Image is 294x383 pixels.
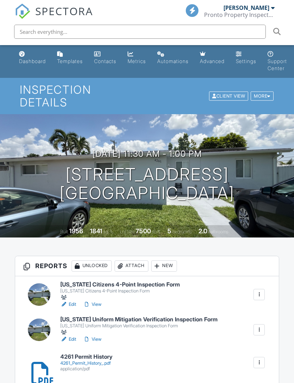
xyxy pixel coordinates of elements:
[92,149,202,159] h3: [DATE] 11:30 am - 1:00 pm
[154,48,191,68] a: Automations (Basic)
[120,229,135,234] span: Lot Size
[197,48,227,68] a: Advanced
[60,366,112,372] div: application/pdf
[60,354,112,372] a: 4261 Permit History 4261_Permit_History_.pdf application/pdf
[54,48,86,68] a: Templates
[204,11,275,18] div: Pronto Property Inspectors
[128,58,146,64] div: Metrics
[233,48,259,68] a: Settings
[15,10,93,24] a: SPECTORA
[151,260,177,272] div: New
[94,58,116,64] div: Contacts
[60,336,76,343] a: Edit
[200,58,225,64] div: Advanced
[20,84,274,108] h1: Inspection Details
[60,282,180,288] h6: [US_STATE] Citizens 4-Point Inspection Form
[60,282,180,301] a: [US_STATE] Citizens 4-Point Inspection Form [US_STATE] Citizens 4-Point Inspection Form
[60,316,218,336] a: [US_STATE] Uniform Mitigation Verification Inspection Form [US_STATE] Uniform Mitigation Verifica...
[14,25,266,39] input: Search everything...
[60,360,112,366] div: 4261_Permit_History_.pdf
[83,301,102,308] a: View
[265,48,290,75] a: Support Center
[60,316,218,323] h6: [US_STATE] Uniform Mitigation Verification Inspection Form
[72,260,112,272] div: Unlocked
[90,227,102,235] div: 1841
[268,58,287,71] div: Support Center
[60,229,68,234] span: Built
[136,227,151,235] div: 7500
[198,227,207,235] div: 2.0
[251,91,274,101] div: More
[83,336,102,343] a: View
[157,58,189,64] div: Automations
[172,229,192,234] span: bedrooms
[16,48,49,68] a: Dashboard
[103,229,113,234] span: sq. ft.
[125,48,149,68] a: Metrics
[208,229,228,234] span: bathrooms
[60,301,76,308] a: Edit
[91,48,119,68] a: Contacts
[115,260,148,272] div: Attach
[60,323,218,329] div: [US_STATE] Uniform Mitigation Verification Inspection Form
[60,288,180,294] div: [US_STATE] Citizens 4-Point Inspection Form
[15,4,30,19] img: The Best Home Inspection Software - Spectora
[223,4,269,11] div: [PERSON_NAME]
[19,58,46,64] div: Dashboard
[167,227,171,235] div: 5
[15,256,279,276] h3: Reports
[60,165,234,203] h1: [STREET_ADDRESS] [GEOGRAPHIC_DATA]
[57,58,83,64] div: Templates
[208,93,250,98] a: Client View
[60,354,112,360] h6: 4261 Permit History
[236,58,256,64] div: Settings
[69,227,83,235] div: 1956
[152,229,161,234] span: sq.ft.
[35,4,93,18] span: SPECTORA
[209,91,248,101] div: Client View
